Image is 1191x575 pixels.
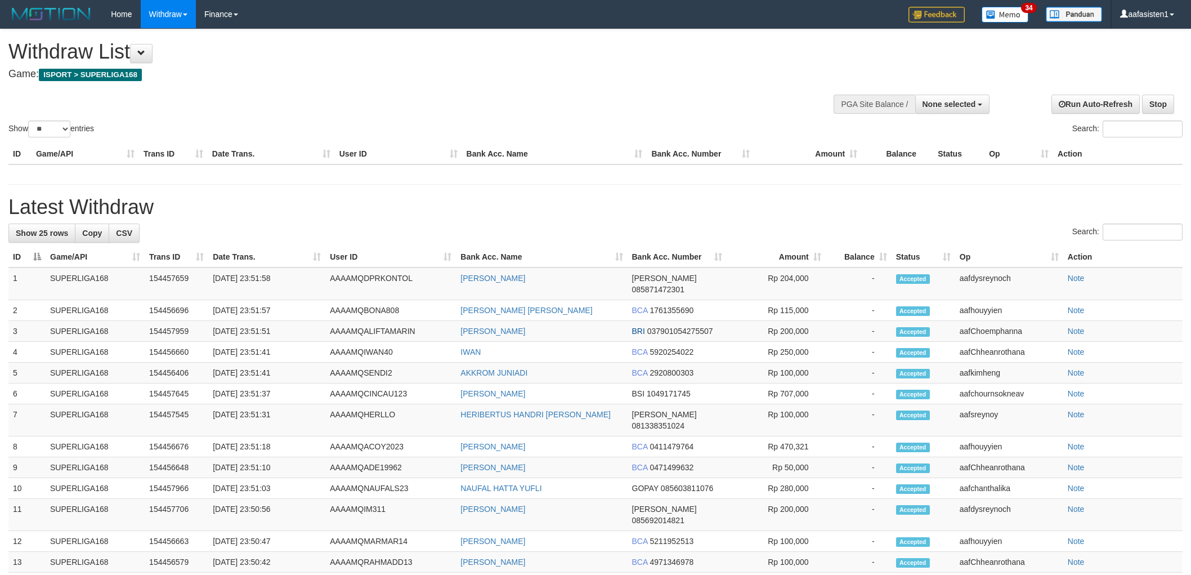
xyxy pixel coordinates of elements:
[826,531,892,552] td: -
[632,327,645,336] span: BRI
[208,342,325,363] td: [DATE] 23:51:41
[1053,144,1183,164] th: Action
[982,7,1029,23] img: Button%20Memo.svg
[462,144,647,164] th: Bank Acc. Name
[325,478,456,499] td: AAAAMQNAUFALS23
[139,144,208,164] th: Trans ID
[8,436,46,457] td: 8
[46,552,145,573] td: SUPERLIGA168
[826,478,892,499] td: -
[145,363,208,384] td: 154456406
[8,499,46,531] td: 11
[1068,410,1085,419] a: Note
[325,499,456,531] td: AAAAMQIM311
[46,384,145,404] td: SUPERLIGA168
[325,404,456,436] td: AAAAMQHERLLO
[727,531,826,552] td: Rp 100,000
[896,505,930,515] span: Accepted
[325,342,456,363] td: AAAAMQIWAN40
[826,552,892,573] td: -
[32,144,139,164] th: Game/API
[727,457,826,478] td: Rp 50,000
[1103,121,1183,137] input: Search:
[460,484,541,493] a: NAUFAL HATTA YUFLI
[460,558,525,567] a: [PERSON_NAME]
[1068,505,1085,514] a: Note
[145,499,208,531] td: 154457706
[727,268,826,300] td: Rp 204,000
[145,404,208,436] td: 154457545
[335,144,462,164] th: User ID
[46,300,145,321] td: SUPERLIGA168
[1068,368,1085,377] a: Note
[82,229,102,238] span: Copy
[984,144,1053,164] th: Op
[727,247,826,268] th: Amount: activate to sort column ascending
[145,321,208,342] td: 154457959
[727,384,826,404] td: Rp 707,000
[647,389,691,398] span: Copy 1049171745 to clipboard
[145,436,208,457] td: 154456676
[661,484,713,493] span: Copy 085603811076 to clipboard
[208,552,325,573] td: [DATE] 23:50:42
[1051,95,1140,114] a: Run Auto-Refresh
[632,389,645,398] span: BSI
[46,478,145,499] td: SUPERLIGA168
[8,247,46,268] th: ID: activate to sort column descending
[933,144,984,164] th: Status
[8,478,46,499] td: 10
[145,531,208,552] td: 154456663
[8,321,46,342] td: 3
[955,499,1063,531] td: aafdysreynoch
[1068,484,1085,493] a: Note
[46,531,145,552] td: SUPERLIGA168
[1021,3,1036,13] span: 34
[325,384,456,404] td: AAAAMQCINCAU123
[208,300,325,321] td: [DATE] 23:51:57
[632,421,684,430] span: Copy 081338351024 to clipboard
[632,410,697,419] span: [PERSON_NAME]
[8,342,46,363] td: 4
[8,457,46,478] td: 9
[145,342,208,363] td: 154456660
[8,552,46,573] td: 13
[826,436,892,457] td: -
[862,144,933,164] th: Balance
[75,224,109,243] a: Copy
[325,363,456,384] td: AAAAMQSENDI2
[647,327,713,336] span: Copy 037901054275507 to clipboard
[46,404,145,436] td: SUPERLIGA168
[8,69,783,80] h4: Game:
[892,247,955,268] th: Status: activate to sort column ascending
[8,384,46,404] td: 6
[1068,389,1085,398] a: Note
[1068,347,1085,356] a: Note
[208,436,325,457] td: [DATE] 23:51:18
[826,268,892,300] td: -
[955,300,1063,321] td: aafhouyyien
[896,484,930,494] span: Accepted
[896,537,930,547] span: Accepted
[460,327,525,336] a: [PERSON_NAME]
[632,558,648,567] span: BCA
[727,552,826,573] td: Rp 100,000
[1068,442,1085,451] a: Note
[8,41,783,63] h1: Withdraw List
[460,389,525,398] a: [PERSON_NAME]
[460,463,525,472] a: [PERSON_NAME]
[460,505,525,514] a: [PERSON_NAME]
[632,463,648,472] span: BCA
[727,321,826,342] td: Rp 200,000
[632,442,648,451] span: BCA
[325,321,456,342] td: AAAAMQALIFTAMARIN
[1068,274,1085,283] a: Note
[650,347,693,356] span: Copy 5920254022 to clipboard
[1068,558,1085,567] a: Note
[650,558,693,567] span: Copy 4971346978 to clipboard
[325,268,456,300] td: AAAAMQDPRKONTOL
[1046,7,1102,22] img: panduan.png
[826,363,892,384] td: -
[325,457,456,478] td: AAAAMQADE19962
[208,457,325,478] td: [DATE] 23:51:10
[632,274,697,283] span: [PERSON_NAME]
